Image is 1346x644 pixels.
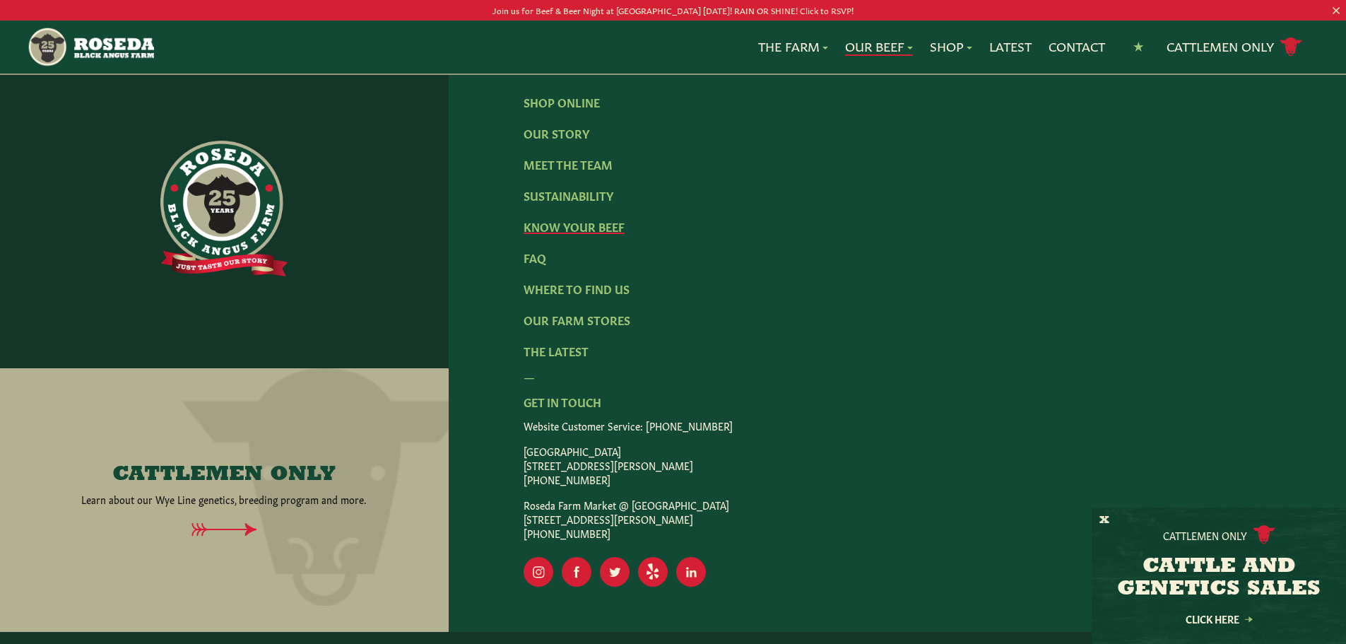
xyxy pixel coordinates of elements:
p: Join us for Beef & Beer Night at [GEOGRAPHIC_DATA] [DATE]! RAIN OR SHINE! Click to RSVP! [67,3,1279,18]
a: Meet The Team [524,156,613,172]
a: Visit Our LinkedIn Page [676,557,706,587]
a: FAQ [524,250,546,265]
a: Contact [1049,37,1105,56]
a: Where To Find Us [524,281,630,296]
a: The Latest [524,343,589,358]
a: Shop [930,37,972,56]
a: Click Here [1155,614,1282,623]
p: Roseda Farm Market @ [GEOGRAPHIC_DATA] [STREET_ADDRESS][PERSON_NAME] [PHONE_NUMBER] [524,498,1271,540]
a: Our Story [524,125,589,141]
a: The Farm [758,37,828,56]
p: Cattlemen Only [1163,528,1247,542]
a: Shop Online [524,94,600,110]
a: Our Farm Stores [524,312,630,327]
img: https://roseda.com/wp-content/uploads/2021/05/roseda-25-header.png [27,26,153,68]
a: Visit Our Twitter Page [600,557,630,587]
a: Our Beef [845,37,913,56]
nav: Main Navigation [27,21,1319,74]
a: Visit Our Yelp Page [638,557,668,587]
a: Sustainability [524,187,613,203]
img: cattle-icon.svg [1253,525,1275,544]
button: X [1099,513,1109,528]
a: Know Your Beef [524,218,625,234]
p: Learn about our Wye Line genetics, breeding program and more. [81,492,367,506]
div: — [524,368,1271,385]
img: https://roseda.com/wp-content/uploads/2021/06/roseda-25-full@2x.png [160,141,288,276]
h4: CATTLEMEN ONLY [112,464,336,486]
a: CATTLEMEN ONLY Learn about our Wye Line genetics, breeding program and more. [37,464,411,506]
h3: CATTLE AND GENETICS SALES [1109,556,1328,601]
p: [GEOGRAPHIC_DATA] [STREET_ADDRESS][PERSON_NAME] [PHONE_NUMBER] [524,444,1271,486]
p: Website Customer Service: [PHONE_NUMBER] [524,418,1271,433]
a: Visit Our Facebook Page [562,557,591,587]
a: Visit Our Instagram Page [524,557,553,587]
a: Latest [989,37,1032,56]
a: Cattlemen Only [1167,35,1302,59]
